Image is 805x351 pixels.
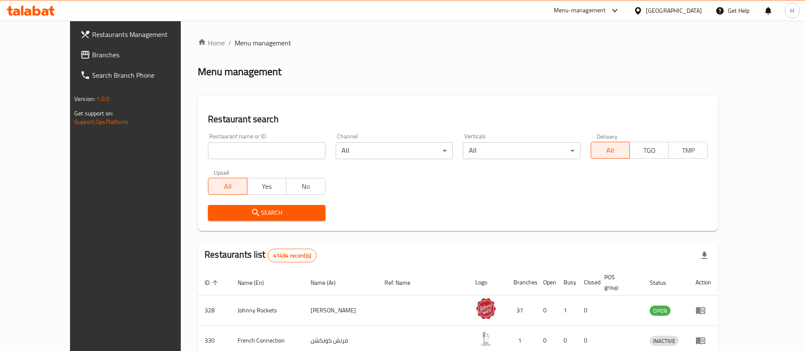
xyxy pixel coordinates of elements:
span: No [290,180,322,193]
button: No [286,178,325,195]
span: INACTIVE [650,336,679,346]
div: [GEOGRAPHIC_DATA] [646,6,702,15]
button: TMP [668,142,708,159]
span: Get support on: [74,108,113,119]
button: Search [208,205,325,221]
th: Branches [507,270,536,295]
td: 0 [536,295,557,326]
th: Busy [557,270,577,295]
th: Closed [577,270,597,295]
label: Upsell [214,169,230,175]
span: 41434 record(s) [268,252,316,260]
span: Name (En) [238,278,275,288]
h2: Menu management [198,65,281,79]
button: All [591,142,630,159]
span: Search Branch Phone [92,70,198,80]
button: Yes [247,178,286,195]
td: 328 [198,295,231,326]
span: TMP [672,144,704,157]
span: H [790,6,794,15]
div: Export file [694,245,715,266]
a: Support.OpsPlatform [74,116,128,127]
a: Home [198,38,225,48]
h2: Restaurants list [205,248,317,262]
input: Search for restaurant name or ID.. [208,142,325,159]
span: All [212,180,244,193]
a: Restaurants Management [73,24,205,45]
span: Search [215,208,318,218]
label: Delivery [597,133,618,139]
span: ID [205,278,221,288]
img: French Connection [475,328,496,349]
a: Search Branch Phone [73,65,205,85]
td: Johnny Rockets [231,295,304,326]
th: Logo [468,270,507,295]
span: Branches [92,50,198,60]
div: Menu-management [554,6,606,16]
div: Total records count [268,249,317,262]
span: Version: [74,93,95,104]
td: 1 [557,295,577,326]
a: Branches [73,45,205,65]
div: Menu [696,305,711,315]
div: Menu [696,335,711,345]
h2: Restaurant search [208,113,708,126]
li: / [228,38,231,48]
th: Action [689,270,718,295]
td: 0 [577,295,597,326]
th: Open [536,270,557,295]
span: 1.0.0 [96,93,109,104]
span: All [595,144,627,157]
div: All [463,142,580,159]
span: Menu management [235,38,291,48]
span: Ref. Name [384,278,421,288]
button: TGO [629,142,669,159]
span: OPEN [650,306,670,316]
div: All [336,142,453,159]
nav: breadcrumb [198,38,718,48]
span: Name (Ar) [311,278,347,288]
button: All [208,178,247,195]
td: [PERSON_NAME] [304,295,378,326]
span: Status [650,278,677,288]
span: Restaurants Management [92,29,198,39]
span: TGO [633,144,665,157]
td: 37 [507,295,536,326]
img: Johnny Rockets [475,298,496,319]
span: Yes [251,180,283,193]
span: POS group [604,272,633,292]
